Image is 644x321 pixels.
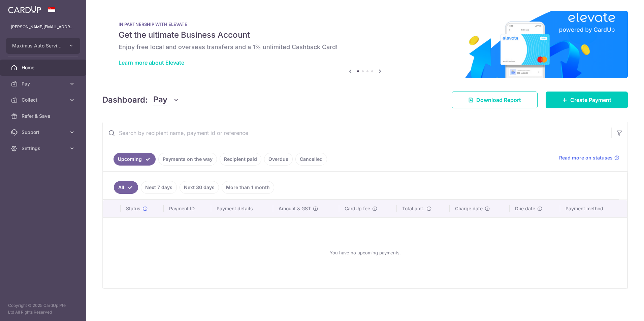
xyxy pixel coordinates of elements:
[22,145,66,152] span: Settings
[11,24,75,30] p: [PERSON_NAME][EMAIL_ADDRESS][DOMAIN_NAME]
[119,30,612,40] h5: Get the ultimate Business Account
[345,205,370,212] span: CardUp fee
[515,205,535,212] span: Due date
[8,5,41,13] img: CardUp
[546,92,628,108] a: Create Payment
[476,96,521,104] span: Download Report
[180,181,219,194] a: Next 30 days
[559,154,613,161] span: Read more on statuses
[279,205,311,212] span: Amount & GST
[455,205,483,212] span: Charge date
[114,153,156,166] a: Upcoming
[126,205,140,212] span: Status
[153,94,167,106] span: Pay
[111,223,619,282] div: You have no upcoming payments.
[119,59,184,66] a: Learn more about Elevate
[22,64,66,71] span: Home
[153,94,179,106] button: Pay
[211,200,273,217] th: Payment details
[164,200,212,217] th: Payment ID
[22,129,66,136] span: Support
[402,205,424,212] span: Total amt.
[158,153,217,166] a: Payments on the way
[119,43,612,51] h6: Enjoy free local and overseas transfers and a 1% unlimited Cashback Card!
[119,22,612,27] p: IN PARTNERSHIP WITH ELEVATE
[22,80,66,87] span: Pay
[295,153,327,166] a: Cancelled
[220,153,261,166] a: Recipient paid
[560,200,627,217] th: Payment method
[570,96,611,104] span: Create Payment
[22,113,66,119] span: Refer & Save
[6,38,80,54] button: Maximus Auto Services Pte Ltd
[12,42,62,49] span: Maximus Auto Services Pte Ltd
[102,94,148,106] h4: Dashboard:
[264,153,293,166] a: Overdue
[103,122,611,144] input: Search by recipient name, payment id or reference
[102,11,628,78] img: Renovation banner
[452,92,538,108] a: Download Report
[22,97,66,103] span: Collect
[141,181,177,194] a: Next 7 days
[114,181,138,194] a: All
[222,181,274,194] a: More than 1 month
[559,154,619,161] a: Read more on statuses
